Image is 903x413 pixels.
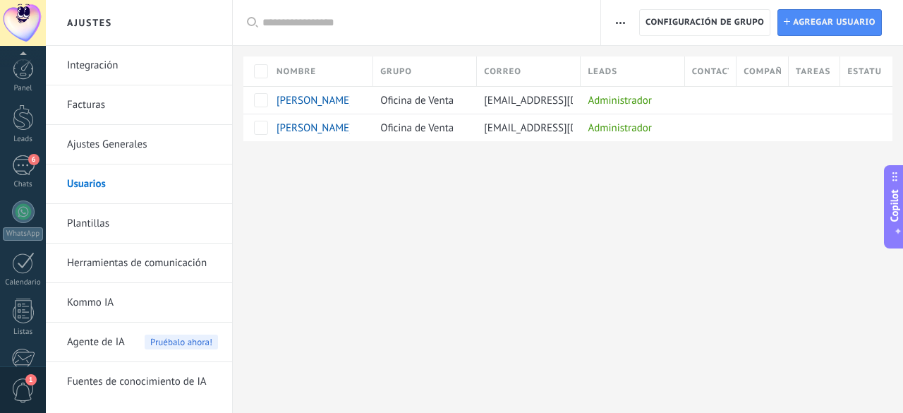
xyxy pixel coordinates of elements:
div: Administrador [581,87,677,114]
a: Plantillas [67,204,218,244]
span: Grupo [380,65,412,78]
span: Agregar usuario [793,10,875,35]
div: Oficina de Venta [373,87,470,114]
div: Leads [3,135,44,144]
span: Copilot [887,189,902,222]
li: Agente de IA [46,323,232,362]
span: [EMAIL_ADDRESS][DOMAIN_NAME] [484,121,644,135]
div: Panel [3,84,44,93]
a: Integración [67,46,218,85]
div: Listas [3,328,44,337]
span: Diana Vera [277,121,353,135]
li: Usuarios [46,164,232,204]
div: WhatsApp [3,227,43,241]
li: Facturas [46,85,232,125]
span: Configuración de grupo [646,10,764,35]
a: Usuarios [67,164,218,204]
span: Estatus [847,65,882,78]
span: Saskia Vaca [277,94,353,107]
li: Plantillas [46,204,232,244]
span: 6 [28,154,40,165]
span: Tareas [796,65,831,78]
li: Fuentes de conocimiento de IA [46,362,232,401]
span: 1 [25,374,37,385]
span: Compañías [744,65,781,78]
div: Oficina de Venta [373,114,470,141]
span: Oficina de Venta [380,121,454,135]
button: Configuración de grupo [639,9,770,36]
span: Leads [588,65,617,78]
span: Contactos [692,65,729,78]
a: Ajustes Generales [67,125,218,164]
li: Kommo IA [46,283,232,323]
a: Agregar usuario [777,9,882,36]
a: Agente de IAPruébalo ahora! [67,323,218,362]
a: Facturas [67,85,218,125]
li: Herramientas de comunicación [46,244,232,283]
span: Agente de IA [67,323,125,362]
span: Pruébalo ahora! [145,335,218,349]
div: Chats [3,180,44,189]
a: Herramientas de comunicación [67,244,218,283]
button: Más [610,9,631,36]
span: [EMAIL_ADDRESS][DOMAIN_NAME] [484,94,644,107]
li: Ajustes Generales [46,125,232,164]
a: Kommo IA [67,283,218,323]
div: Calendario [3,278,44,287]
span: Nombre [277,65,316,78]
div: Administrador [581,114,677,141]
span: Correo [484,65,521,78]
a: Fuentes de conocimiento de IA [67,362,218,402]
span: Oficina de Venta [380,94,454,107]
li: Integración [46,46,232,85]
